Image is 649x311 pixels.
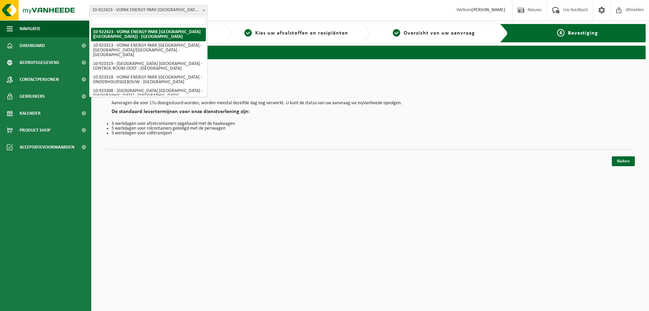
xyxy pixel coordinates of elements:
[112,131,629,136] li: 5 werkdagen voor collitransport
[112,73,629,83] h1: Aanvraag ophaling verstuurd
[112,121,629,126] li: 3 werkdagen voor afzetcontainers opgehaald met de haakwagen
[20,88,45,105] span: Gebruikers
[393,29,400,37] span: 3
[20,122,50,139] span: Product Shop
[90,5,207,15] span: 10-922423 - VOPAK ENERGY PARK ANTWERP (VEPA) - ANTWERPEN
[91,41,206,60] li: 10-923313 - VOPAK ENERGY PARK [GEOGRAPHIC_DATA] - [GEOGRAPHIC_DATA]/[GEOGRAPHIC_DATA] - [GEOGRAPH...
[472,7,505,13] strong: [PERSON_NAME]
[20,139,74,156] span: Acceptatievoorwaarden
[612,156,635,166] a: Sluiten
[236,29,357,37] a: 2Kies uw afvalstoffen en recipiënten
[91,73,206,87] li: 10-923318 - VOPAK ENERGY PARK [GEOGRAPHIC_DATA] - ONDERHOUDSGEBOUW - [GEOGRAPHIC_DATA]
[91,87,206,100] li: 10-923308 - [GEOGRAPHIC_DATA] [GEOGRAPHIC_DATA] - [GEOGRAPHIC_DATA] - [GEOGRAPHIC_DATA]
[95,46,646,59] h2: Bevestiging
[557,29,564,37] span: 4
[112,88,629,97] h2: Wanneer voeren wij uw aanvraag uit?
[112,126,629,131] li: 5 werkdagen voor rolcontainers geledigd met de perswagen
[20,37,45,54] span: Dashboard
[91,28,206,41] li: 10-922423 - VOPAK ENERGY PARK [GEOGRAPHIC_DATA] ([GEOGRAPHIC_DATA]) - [GEOGRAPHIC_DATA]
[91,60,206,73] li: 10-923319 - [GEOGRAPHIC_DATA] [GEOGRAPHIC_DATA] - CONTROL ROOM OOST - [GEOGRAPHIC_DATA]
[255,30,348,36] span: Kies uw afvalstoffen en recipiënten
[404,30,475,36] span: Overzicht van uw aanvraag
[244,29,252,37] span: 2
[20,20,41,37] span: Navigatie
[568,30,598,36] span: Bevestiging
[374,29,495,37] a: 3Overzicht van uw aanvraag
[20,54,59,71] span: Bedrijfsgegevens
[112,109,629,118] h2: De standaard levertermijnen voor onze dienstverlening zijn:
[89,5,208,15] span: 10-922423 - VOPAK ENERGY PARK ANTWERP (VEPA) - ANTWERPEN
[112,101,629,106] p: Aanvragen die voor 17u doorgestuurd worden, worden meestal dezelfde dag nog verwerkt. U kunt de s...
[20,71,59,88] span: Contactpersonen
[20,105,41,122] span: Kalender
